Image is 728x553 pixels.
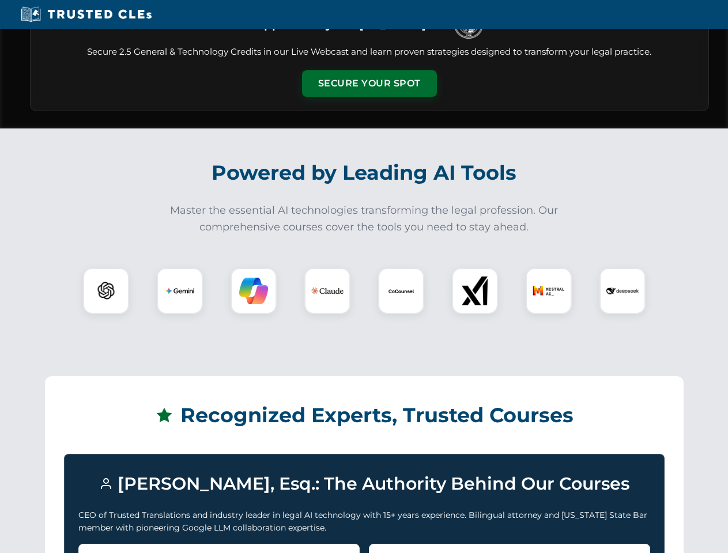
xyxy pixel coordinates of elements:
[89,274,123,308] img: ChatGPT Logo
[64,395,665,435] h2: Recognized Experts, Trusted Courses
[533,275,565,307] img: Mistral AI Logo
[378,268,424,314] div: CoCounsel
[78,468,650,499] h3: [PERSON_NAME], Esq.: The Authority Behind Our Courses
[311,275,344,307] img: Claude Logo
[599,268,646,314] div: DeepSeek
[461,276,489,305] img: xAI Logo
[17,6,155,23] img: Trusted CLEs
[302,70,437,97] button: Secure Your Spot
[78,509,650,535] p: CEO of Trusted Translations and industry leader in legal AI technology with 15+ years experience....
[83,268,129,314] div: ChatGPT
[157,268,203,314] div: Gemini
[165,276,194,305] img: Gemini Logo
[526,268,572,314] div: Mistral AI
[239,276,268,305] img: Copilot Logo
[304,268,350,314] div: Claude
[387,276,416,305] img: CoCounsel Logo
[231,268,277,314] div: Copilot
[452,268,498,314] div: xAI
[44,46,695,59] p: Secure 2.5 General & Technology Credits in our Live Webcast and learn proven strategies designed ...
[163,202,566,236] p: Master the essential AI technologies transforming the legal profession. Our comprehensive courses...
[45,153,684,193] h2: Powered by Leading AI Tools
[606,275,639,307] img: DeepSeek Logo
